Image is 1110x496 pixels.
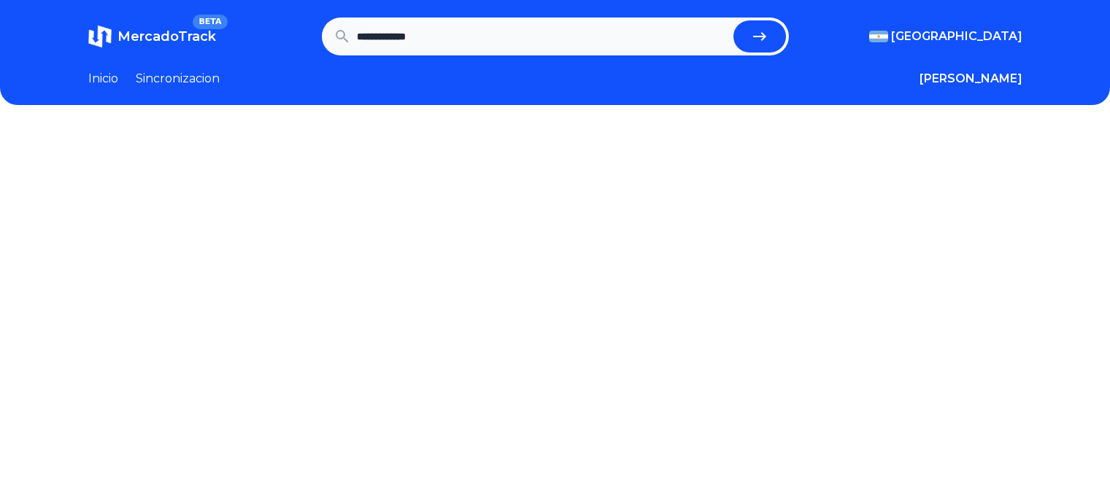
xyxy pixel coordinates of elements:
[869,31,888,42] img: Argentina
[136,70,220,88] a: Sincronizacion
[193,15,227,29] span: BETA
[117,28,216,44] span: MercadoTrack
[920,70,1022,88] button: [PERSON_NAME]
[88,25,216,48] a: MercadoTrackBETA
[891,28,1022,45] span: [GEOGRAPHIC_DATA]
[869,28,1022,45] button: [GEOGRAPHIC_DATA]
[88,25,112,48] img: MercadoTrack
[88,70,118,88] a: Inicio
